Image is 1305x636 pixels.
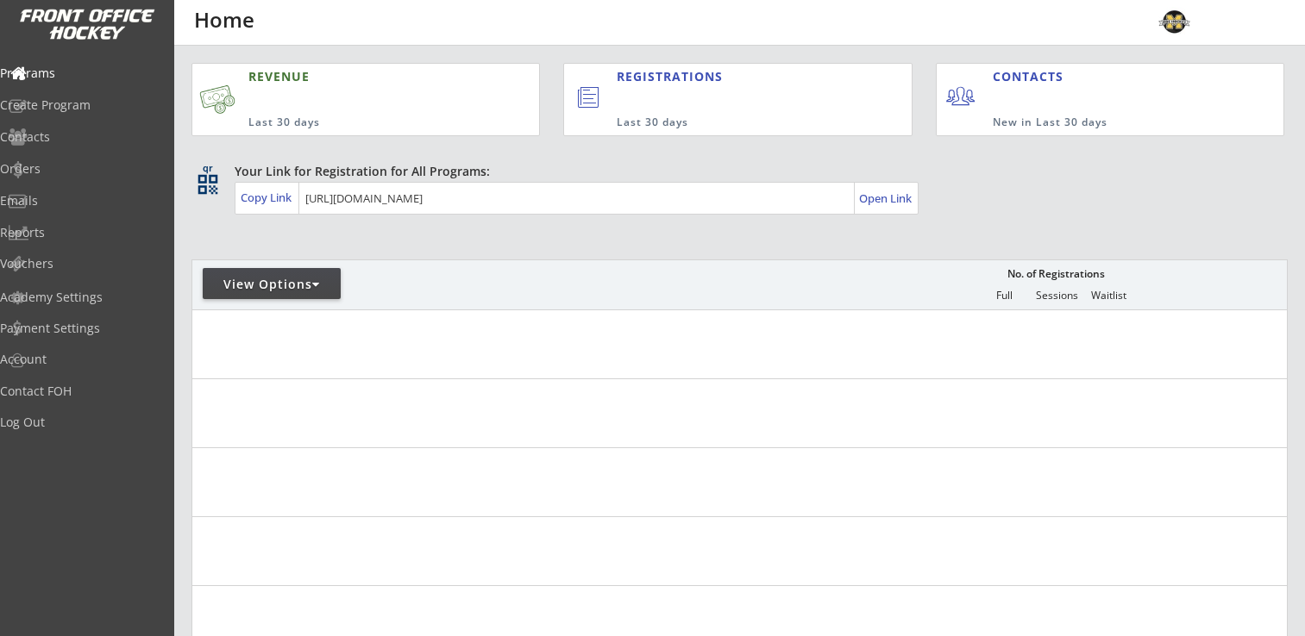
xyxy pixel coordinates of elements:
[195,171,221,197] button: qr_code
[617,115,841,130] div: Last 30 days
[1002,268,1109,280] div: No. of Registrations
[1031,290,1082,302] div: Sessions
[1082,290,1134,302] div: Waitlist
[993,68,1071,85] div: CONTACTS
[248,115,457,130] div: Last 30 days
[993,115,1204,130] div: New in Last 30 days
[197,163,217,174] div: qr
[978,290,1030,302] div: Full
[248,68,457,85] div: REVENUE
[859,186,913,210] a: Open Link
[617,68,832,85] div: REGISTRATIONS
[235,163,1234,180] div: Your Link for Registration for All Programs:
[241,190,295,205] div: Copy Link
[859,191,913,206] div: Open Link
[203,276,341,293] div: View Options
